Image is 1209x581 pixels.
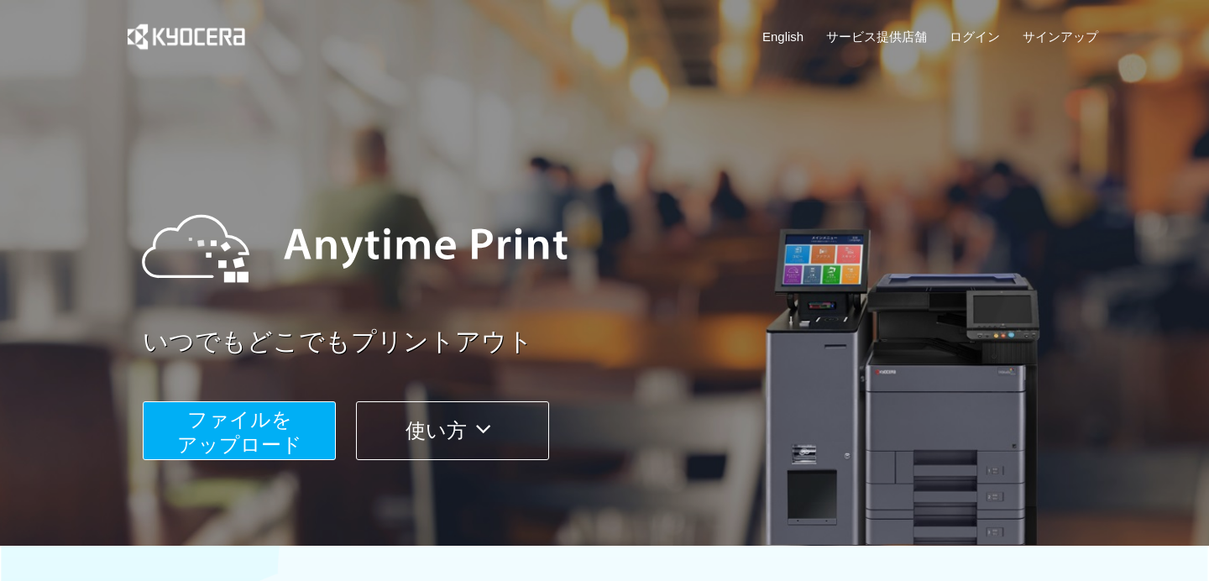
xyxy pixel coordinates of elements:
a: ログイン [950,28,1000,45]
span: ファイルを ​​アップロード [177,408,302,456]
a: サインアップ [1023,28,1098,45]
a: English [762,28,803,45]
button: ファイルを​​アップロード [143,401,336,460]
a: サービス提供店舗 [826,28,927,45]
a: いつでもどこでもプリントアウト [143,324,1108,360]
button: 使い方 [356,401,549,460]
